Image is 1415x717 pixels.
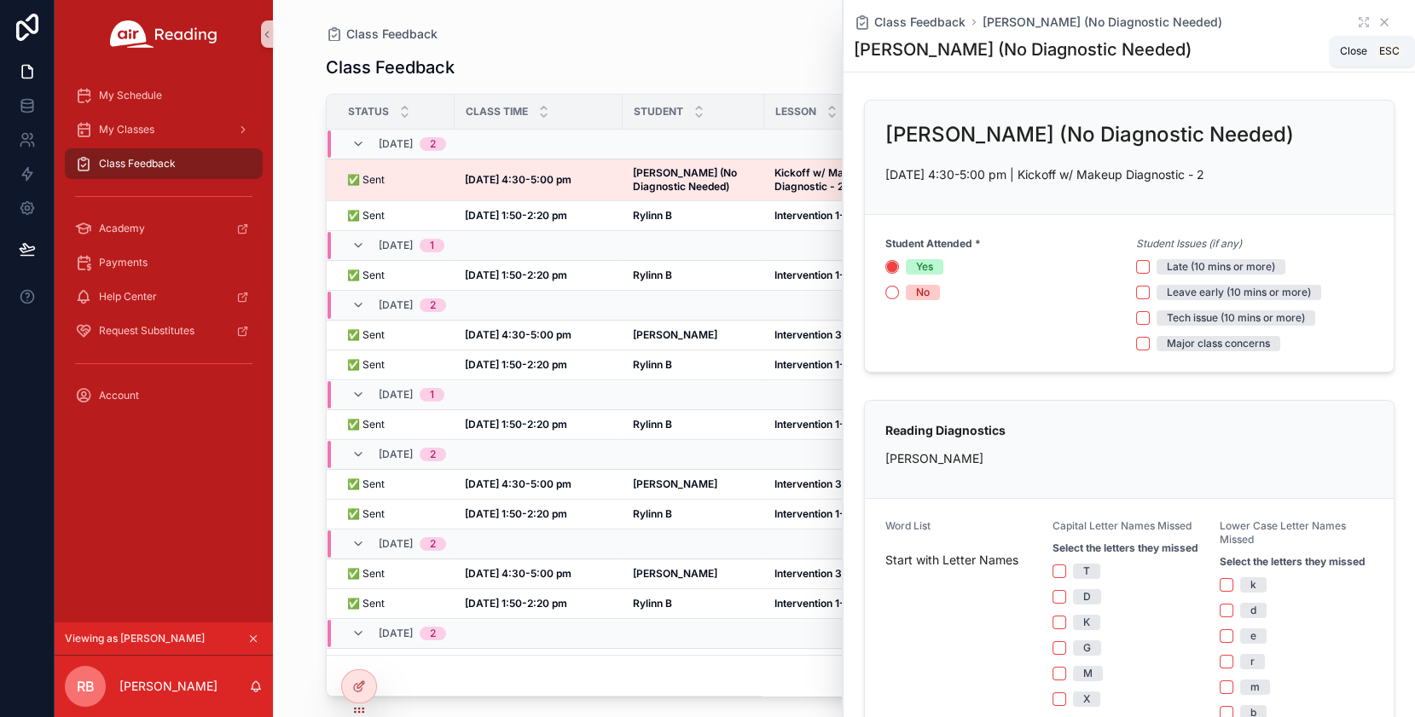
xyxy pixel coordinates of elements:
strong: Rylinn B [633,507,672,520]
div: No [916,285,930,300]
strong: [DATE] 4:30-5:00 pm [465,477,571,490]
strong: [DATE] 1:50-2:20 pm [465,269,567,281]
div: K [1083,615,1090,630]
p: [PERSON_NAME] [885,449,1373,467]
div: d [1250,603,1256,618]
strong: [DATE] 1:50-2:20 pm [465,209,567,222]
strong: [PERSON_NAME] (No Diagnostic Needed) [633,166,739,193]
a: Class Feedback [326,26,438,43]
strong: Rylinn B [633,597,672,610]
div: r [1250,654,1255,669]
a: [PERSON_NAME] [633,567,754,581]
a: [PERSON_NAME] (No Diagnostic Needed) [633,166,754,194]
span: ✅ Sent [347,173,385,187]
a: Academy [65,213,263,244]
h1: [PERSON_NAME] (No Diagnostic Needed) [854,38,1192,61]
a: Payments [65,247,263,278]
a: My Classes [65,114,263,145]
a: Intervention 3-3 (GLA) [774,328,912,342]
span: ✅ Sent [347,269,385,282]
div: Late (10 mins or more) [1167,259,1275,275]
a: Intervention 1-2 [774,597,912,610]
div: 2 [430,627,436,640]
strong: Kickoff w/ Makeup Diagnostic - 2 [774,166,870,193]
a: [DATE] 1:50-2:20 pm [465,358,612,372]
strong: [DATE] 1:50-2:20 pm [465,358,567,371]
strong: [DATE] 4:30-5:00 pm [465,328,571,341]
span: RB [77,676,95,697]
span: [DATE] [379,137,413,151]
span: My Schedule [99,89,162,102]
a: Kickoff w/ Makeup Diagnostic - 2 [774,166,912,194]
strong: Rylinn B [633,209,672,222]
h2: [PERSON_NAME] (No Diagnostic Needed) [885,121,1294,148]
span: Help Center [99,290,157,304]
strong: Intervention 1-5 [774,358,850,371]
span: Account [99,389,139,402]
a: Rylinn B [633,269,754,282]
strong: [PERSON_NAME] [633,328,717,341]
strong: Intervention 1-3 (GLA) [774,507,882,520]
span: Class Feedback [99,157,176,171]
div: M [1083,666,1093,681]
strong: [PERSON_NAME] [633,477,717,490]
a: ✅ Sent [347,173,444,187]
span: ✅ Sent [347,597,385,610]
span: Close [1340,44,1367,58]
span: [DATE] [379,298,413,312]
span: Viewing as [PERSON_NAME] [65,632,205,645]
strong: [DATE] 1:50-2:20 pm [465,418,567,431]
span: ✅ Sent [347,477,385,491]
strong: Intervention 1-2 [774,597,850,610]
div: G [1083,640,1091,656]
a: ✅ Sent [347,597,444,610]
a: Class Feedback [854,14,966,31]
strong: Rylinn B [633,269,672,281]
span: Academy [99,222,145,235]
a: Rylinn B [633,597,754,610]
a: Rylinn B [633,418,754,431]
h1: Class Feedback [326,55,455,79]
strong: Intervention 1-6 (PM) [774,269,877,281]
div: Yes [916,259,933,275]
a: [DATE] 1:50-2:20 pm [465,269,612,282]
a: ✅ Sent [347,269,444,282]
span: Payments [99,256,148,269]
a: [PERSON_NAME] [633,477,754,491]
a: [DATE] 4:30-5:00 pm [465,477,612,491]
a: Intervention 1-5 [774,358,912,372]
a: [DATE] 4:30-5:00 pm [465,173,612,187]
a: ✅ Sent [347,418,444,431]
span: Request Substitutes [99,324,194,338]
a: Class Feedback [65,148,263,179]
div: scrollable content [55,68,273,433]
a: Rylinn B [633,507,754,521]
span: Class Feedback [874,14,966,31]
strong: [DATE] 1:50-2:20 pm [465,597,567,610]
strong: Reading Diagnostics [885,423,1006,437]
div: Leave early (10 mins or more) [1167,285,1311,300]
strong: [DATE] 4:30-5:00 pm [465,567,571,580]
strong: Intervention 1-7 [774,209,850,222]
a: ✅ Sent [347,358,444,372]
strong: Student Attended * [885,237,981,251]
div: Tech issue (10 mins or more) [1167,310,1305,326]
span: Start with Letter Names [885,552,1039,569]
span: [DATE] [379,239,413,252]
div: k [1250,577,1256,593]
a: Intervention 1-7 [774,209,912,223]
span: My Classes [99,123,154,136]
strong: [DATE] 1:50-2:20 pm [465,507,567,520]
a: ✅ Sent [347,209,444,223]
div: 2 [430,298,436,312]
div: 1 [430,388,434,402]
div: 2 [430,448,436,461]
a: [DATE] 4:30-5:00 pm [465,567,612,581]
div: m [1250,679,1260,695]
span: Lower Case Letter Names Missed [1220,519,1346,546]
span: ✅ Sent [347,358,385,372]
a: Rylinn B [633,209,754,223]
span: Word List [885,519,931,532]
a: Rylinn B [633,358,754,372]
strong: [PERSON_NAME] [633,567,717,580]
